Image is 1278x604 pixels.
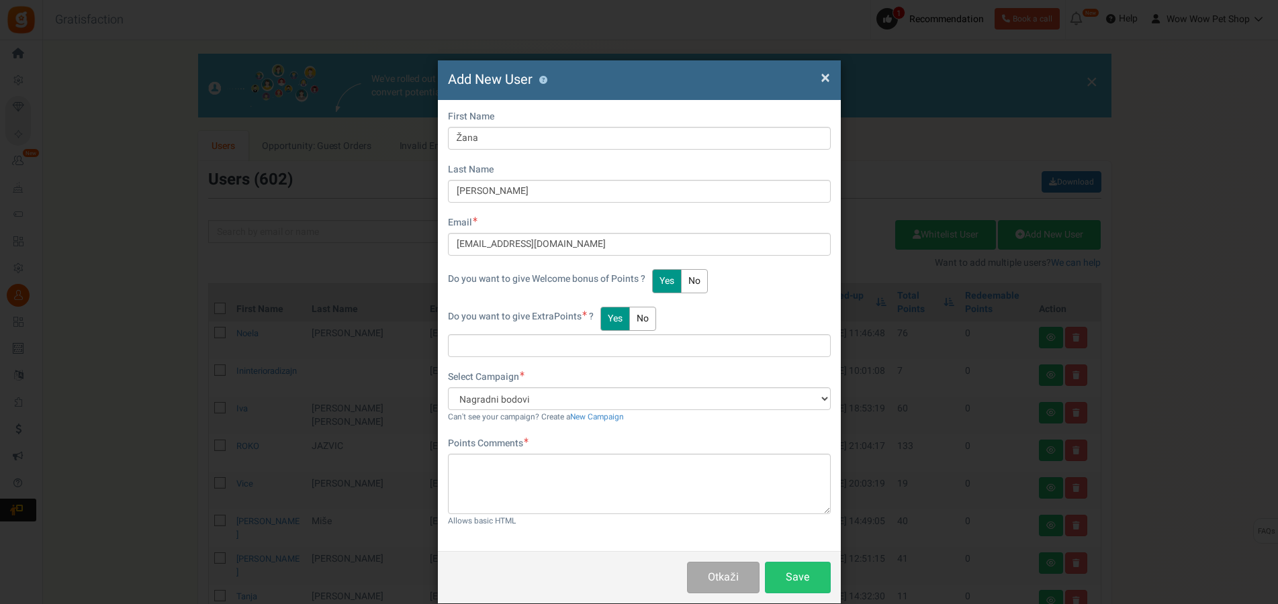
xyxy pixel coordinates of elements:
[765,562,831,593] button: Save
[681,269,708,293] button: No
[687,562,759,593] button: Otkaži
[600,307,630,331] button: Yes
[539,76,548,85] button: ?
[448,310,594,323] label: Points
[11,5,51,46] button: Open LiveChat chat widget
[448,411,624,423] small: Can't see your campaign? Create a
[448,70,533,89] span: Add New User
[448,216,477,230] label: Email
[589,309,594,323] span: ?
[448,110,494,123] label: First Name
[448,272,645,286] label: Do you want to give Welcome bonus of Points ?
[448,437,529,450] label: Points Comments
[570,411,624,423] a: New Campaign
[448,309,554,323] span: Do you want to give Extra
[652,269,682,293] button: Yes
[448,163,494,177] label: Last Name
[448,370,524,384] label: Select Campaign
[629,307,656,331] button: No
[821,65,830,91] span: ×
[448,515,516,527] small: Allows basic HTML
